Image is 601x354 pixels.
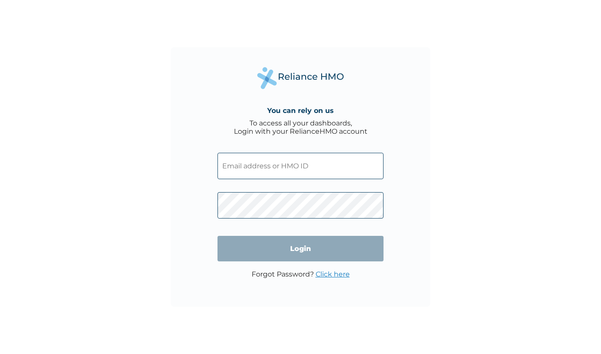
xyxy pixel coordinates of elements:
div: To access all your dashboards, Login with your RelianceHMO account [234,119,368,135]
input: Email address or HMO ID [217,153,384,179]
input: Login [217,236,384,261]
h4: You can rely on us [267,106,334,115]
p: Forgot Password? [252,270,350,278]
img: Reliance Health's Logo [257,67,344,89]
a: Click here [316,270,350,278]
